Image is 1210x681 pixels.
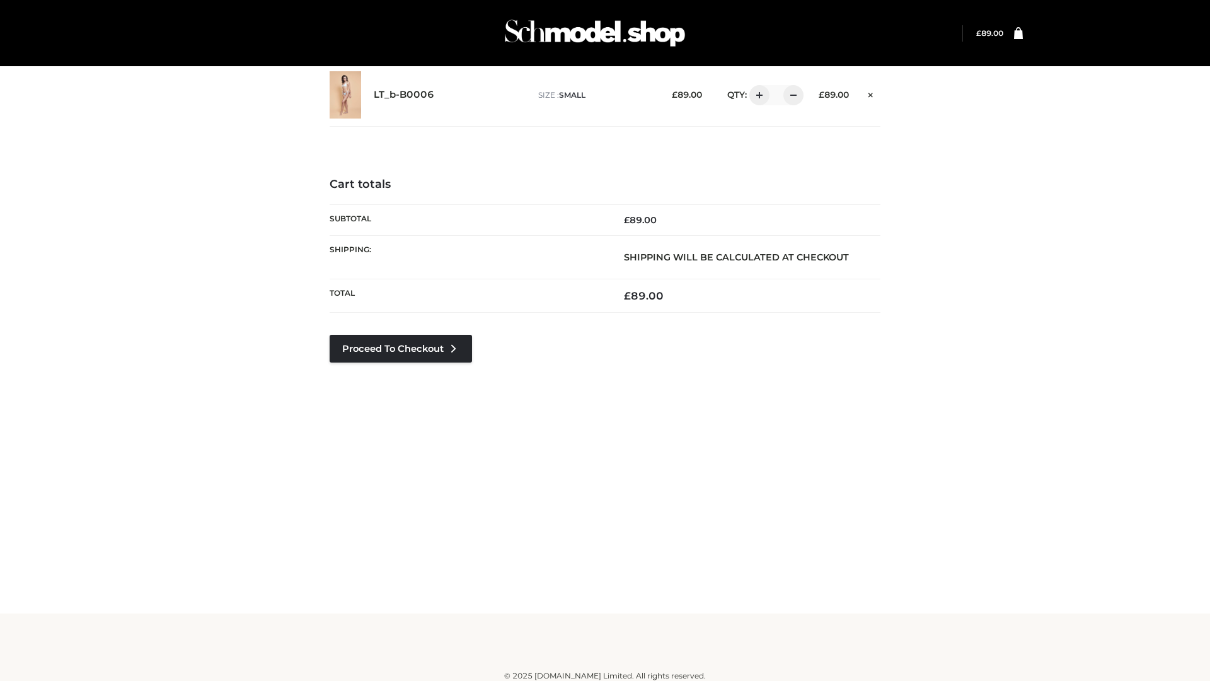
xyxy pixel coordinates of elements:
[330,235,605,279] th: Shipping:
[330,204,605,235] th: Subtotal
[624,289,631,302] span: £
[819,90,824,100] span: £
[374,89,434,101] a: LT_b-B0006
[559,90,585,100] span: SMALL
[500,8,689,58] img: Schmodel Admin 964
[819,90,849,100] bdi: 89.00
[330,71,361,119] img: LT_b-B0006 - SMALL
[538,90,652,101] p: size :
[330,279,605,313] th: Total
[672,90,702,100] bdi: 89.00
[624,252,849,263] strong: Shipping will be calculated at checkout
[330,335,472,363] a: Proceed to Checkout
[624,214,657,226] bdi: 89.00
[861,85,880,102] a: Remove this item
[672,90,677,100] span: £
[624,214,630,226] span: £
[976,28,1003,38] bdi: 89.00
[976,28,1003,38] a: £89.00
[715,85,799,105] div: QTY:
[976,28,981,38] span: £
[624,289,664,302] bdi: 89.00
[330,178,880,192] h4: Cart totals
